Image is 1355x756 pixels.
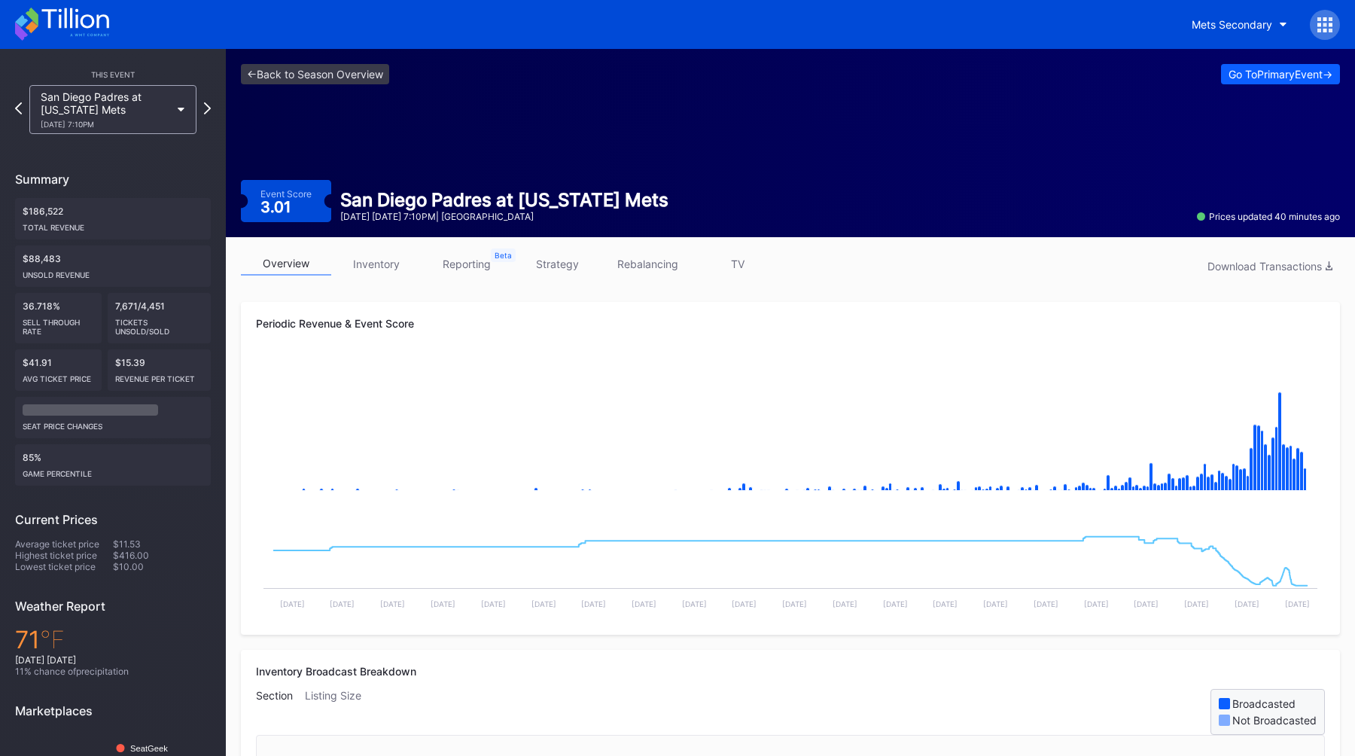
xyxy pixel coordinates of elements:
[256,317,1325,330] div: Periodic Revenue & Event Score
[113,538,211,550] div: $11.53
[108,293,211,343] div: 7,671/4,451
[41,120,170,129] div: [DATE] 7:10PM
[15,172,211,187] div: Summary
[15,625,211,654] div: 71
[23,312,94,336] div: Sell Through Rate
[15,245,211,287] div: $88,483
[115,312,203,336] div: Tickets Unsold/Sold
[330,599,355,608] text: [DATE]
[15,550,113,561] div: Highest ticket price
[1034,599,1058,608] text: [DATE]
[1192,18,1272,31] div: Mets Secondary
[1285,599,1310,608] text: [DATE]
[431,599,455,608] text: [DATE]
[1232,714,1317,727] div: Not Broadcasted
[531,599,556,608] text: [DATE]
[1197,211,1340,222] div: Prices updated 40 minutes ago
[15,666,211,677] div: 11 % chance of precipitation
[15,561,113,572] div: Lowest ticket price
[602,252,693,276] a: rebalancing
[256,507,1325,620] svg: Chart title
[15,703,211,718] div: Marketplaces
[1134,599,1159,608] text: [DATE]
[115,368,203,383] div: Revenue per ticket
[41,90,170,129] div: San Diego Padres at [US_STATE] Mets
[280,599,305,608] text: [DATE]
[305,689,373,735] div: Listing Size
[782,599,807,608] text: [DATE]
[15,538,113,550] div: Average ticket price
[113,550,211,561] div: $416.00
[1084,599,1109,608] text: [DATE]
[1207,260,1332,273] div: Download Transactions
[108,349,211,391] div: $15.39
[1232,697,1296,710] div: Broadcasted
[1221,64,1340,84] button: Go ToPrimaryEvent->
[23,463,203,478] div: Game percentile
[15,599,211,614] div: Weather Report
[256,356,1325,507] svg: Chart title
[15,293,102,343] div: 36.718%
[682,599,707,608] text: [DATE]
[693,252,783,276] a: TV
[15,198,211,239] div: $186,522
[340,211,668,222] div: [DATE] [DATE] 7:10PM | [GEOGRAPHIC_DATA]
[983,599,1008,608] text: [DATE]
[130,744,168,753] text: SeatGeek
[241,252,331,276] a: overview
[1200,256,1340,276] button: Download Transactions
[1180,11,1299,38] button: Mets Secondary
[256,665,1325,678] div: Inventory Broadcast Breakdown
[1184,599,1209,608] text: [DATE]
[581,599,606,608] text: [DATE]
[1229,68,1332,81] div: Go To Primary Event ->
[23,416,203,431] div: seat price changes
[241,64,389,84] a: <-Back to Season Overview
[23,217,203,232] div: Total Revenue
[15,654,211,666] div: [DATE] [DATE]
[23,368,94,383] div: Avg ticket price
[1235,599,1259,608] text: [DATE]
[340,189,668,211] div: San Diego Padres at [US_STATE] Mets
[933,599,958,608] text: [DATE]
[481,599,506,608] text: [DATE]
[732,599,757,608] text: [DATE]
[512,252,602,276] a: strategy
[15,512,211,527] div: Current Prices
[15,70,211,79] div: This Event
[113,561,211,572] div: $10.00
[40,625,65,654] span: ℉
[256,689,305,735] div: Section
[380,599,405,608] text: [DATE]
[260,200,294,215] div: 3.01
[23,264,203,279] div: Unsold Revenue
[260,188,312,200] div: Event Score
[15,444,211,486] div: 85%
[331,252,422,276] a: inventory
[632,599,656,608] text: [DATE]
[422,252,512,276] a: reporting
[833,599,857,608] text: [DATE]
[15,349,102,391] div: $41.91
[883,599,908,608] text: [DATE]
